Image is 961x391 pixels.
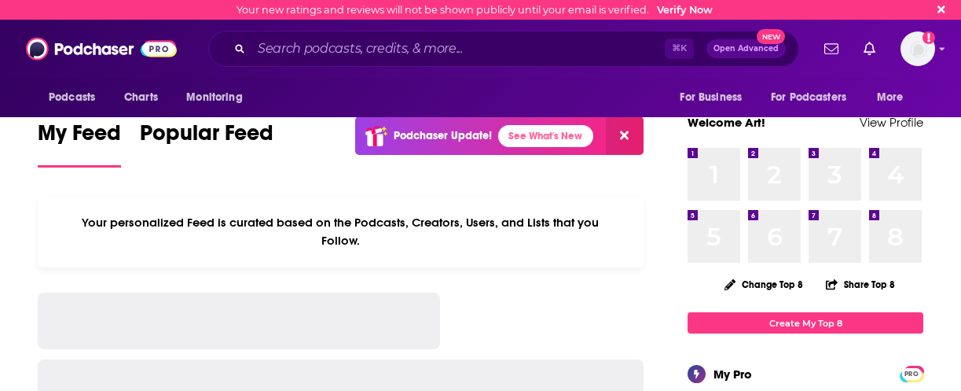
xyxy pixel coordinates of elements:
svg: Email not verified [922,31,935,44]
button: Open AdvancedNew [706,39,786,58]
span: Popular Feed [140,120,273,156]
a: Create My Top 8 [688,312,923,334]
input: Search podcasts, credits, & more... [251,36,665,61]
button: Share Top 8 [825,269,896,300]
button: open menu [866,83,923,113]
span: My Feed [38,120,121,156]
span: More [877,87,904,109]
p: Podchaser Update! [394,129,492,142]
span: Open Advanced [713,45,779,53]
span: Monitoring [186,87,242,109]
a: PRO [902,367,921,379]
span: Charts [124,87,158,109]
span: Logged in as artsears [900,31,935,66]
button: open menu [175,83,262,113]
div: Your personalized Feed is curated based on the Podcasts, Creators, Users, and Lists that you Follow. [38,196,644,267]
a: My Feed [38,120,121,168]
span: ⌘ K [665,39,694,59]
a: Verify Now [657,4,713,16]
div: Search podcasts, credits, & more... [208,31,799,67]
button: Change Top 8 [715,275,812,294]
div: Your new ratings and reviews will not be shown publicly until your email is verified. [237,4,713,16]
span: New [757,29,785,44]
span: Podcasts [49,87,95,109]
div: My Pro [713,367,752,382]
span: For Podcasters [771,87,846,109]
button: open menu [38,83,116,113]
a: Popular Feed [140,120,273,168]
button: open menu [761,83,869,113]
a: Welcome Art! [688,115,765,130]
a: See What's New [498,125,593,147]
span: PRO [902,368,921,380]
a: Charts [114,83,167,113]
a: Show notifications dropdown [857,35,882,62]
span: For Business [680,87,742,109]
img: Podchaser - Follow, Share and Rate Podcasts [26,34,177,64]
button: open menu [669,83,761,113]
a: View Profile [860,115,923,130]
img: User Profile [900,31,935,66]
a: Show notifications dropdown [818,35,845,62]
button: Show profile menu [900,31,935,66]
